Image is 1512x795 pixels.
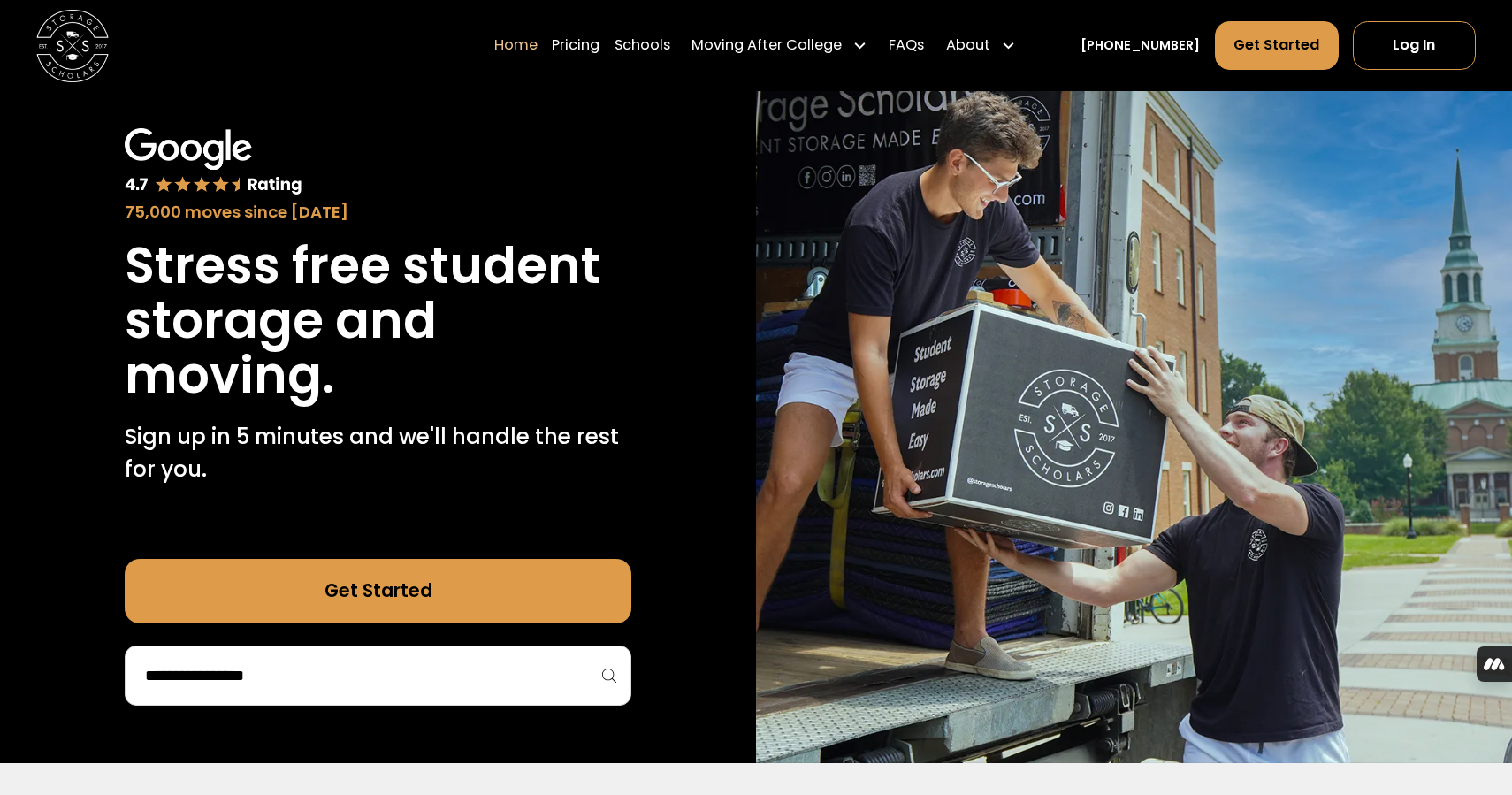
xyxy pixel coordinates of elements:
div: About [946,34,990,57]
a: [PHONE_NUMBER] [1081,35,1200,54]
a: Get Started [1215,21,1339,70]
a: Pricing [552,20,599,71]
img: Google 4.7 star rating [125,128,302,196]
img: Storage Scholars makes moving and storage easy. [756,71,1512,764]
p: Sign up in 5 minutes and we'll handle the rest for you. [125,421,631,486]
img: Storage Scholars main logo [36,9,109,81]
a: Schools [615,20,670,71]
a: Get Started [125,559,631,624]
a: home [36,9,109,81]
h1: Stress free student storage and moving. [125,239,631,403]
div: About [939,20,1023,71]
div: Moving After College [691,34,842,57]
a: FAQs [889,20,924,71]
div: 75,000 moves since [DATE] [125,200,631,225]
div: Moving After College [684,20,874,71]
a: Log In [1353,21,1476,70]
a: Home [494,20,538,71]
